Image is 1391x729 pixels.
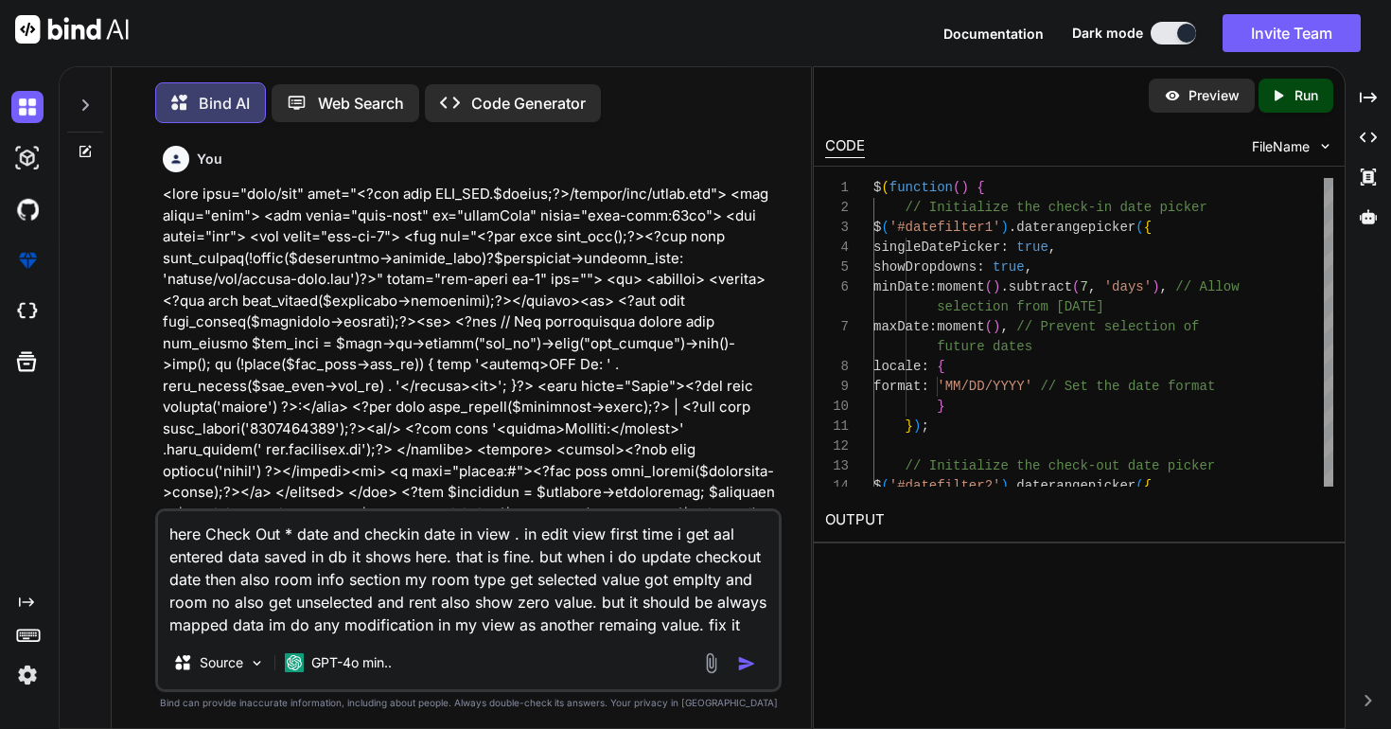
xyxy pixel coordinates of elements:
span: . [1009,478,1016,493]
span: 'days' [1104,279,1152,294]
div: 14 [825,476,849,496]
span: ( [985,319,993,334]
p: Code Generator [471,92,586,115]
span: } [906,418,913,434]
p: Web Search [318,92,404,115]
div: 9 [825,377,849,397]
span: Documentation [943,26,1044,42]
span: '#datefilter2' [889,478,1001,493]
span: // Allow [1175,279,1239,294]
img: Bind AI [15,15,129,44]
button: Invite Team [1223,14,1361,52]
img: Pick Models [249,655,265,671]
span: } [937,399,944,414]
span: ( [881,180,889,195]
span: ) [1000,478,1008,493]
span: true [1016,240,1048,255]
span: true [993,259,1025,275]
span: ( [985,279,993,294]
span: subtract [1009,279,1072,294]
span: Dark mode [1072,24,1143,43]
span: $ [873,478,881,493]
span: , [1025,259,1032,275]
span: ) [960,180,968,195]
p: GPT-4o min.. [311,653,392,672]
img: githubDark [11,193,44,225]
span: ) [993,279,1000,294]
span: ( [1072,279,1080,294]
span: , [1048,240,1056,255]
p: Bind AI [199,92,250,115]
span: singleDatePicker [873,240,1000,255]
span: $ [873,220,881,235]
span: maxDate [873,319,929,334]
p: Source [200,653,243,672]
div: 11 [825,417,849,436]
span: ( [953,180,960,195]
span: : [1000,240,1008,255]
img: GPT-4o mini [285,653,304,672]
span: ) [913,418,921,434]
span: showDropdowns [873,259,977,275]
span: ( [1136,478,1143,493]
span: future dates [937,339,1032,354]
span: // Prevent selection of [1016,319,1199,334]
span: { [977,180,984,195]
span: moment [937,279,984,294]
img: preview [1164,87,1181,104]
span: : [977,259,984,275]
span: daterangepicker [1016,220,1136,235]
span: . [1009,220,1016,235]
span: { [1144,478,1152,493]
span: ( [881,220,889,235]
h2: OUTPUT [814,498,1345,542]
span: : [929,319,937,334]
span: $ [873,180,881,195]
span: // Initialize the check-out date picker [906,458,1216,473]
span: , [1160,279,1168,294]
span: , [1088,279,1096,294]
div: 12 [825,436,849,456]
span: selection from [DATE] [937,299,1103,314]
span: ( [1136,220,1143,235]
p: Bind can provide inaccurate information, including about people. Always double-check its answers.... [155,696,782,710]
span: : [929,279,937,294]
div: 10 [825,397,849,417]
button: Documentation [943,24,1044,44]
span: moment [937,319,984,334]
span: ) [1000,220,1008,235]
img: darkChat [11,91,44,123]
div: 1 [825,178,849,198]
span: ; [921,418,928,434]
img: chevron down [1317,138,1333,154]
span: 7 [1081,279,1088,294]
h6: You [197,150,222,169]
img: premium [11,244,44,276]
span: , [1000,319,1008,334]
span: locale [873,359,921,374]
span: . [1000,279,1008,294]
span: { [937,359,944,374]
img: cloudideIcon [11,295,44,328]
div: 4 [825,238,849,258]
img: icon [737,654,756,673]
span: minDate [873,279,929,294]
span: : [921,359,928,374]
span: // Set the date format [1040,379,1215,394]
div: 5 [825,258,849,277]
textarea: here Check Out * date and checkin date in view . in edit view first time i get aal entered data s... [158,511,779,636]
span: { [1144,220,1152,235]
div: 3 [825,218,849,238]
p: Preview [1189,86,1240,105]
div: 8 [825,357,849,377]
div: 7 [825,317,849,337]
span: FileName [1252,137,1310,156]
span: format [873,379,921,394]
span: '#datefilter1' [889,220,1001,235]
p: Run [1294,86,1318,105]
div: CODE [825,135,865,158]
img: attachment [700,652,722,674]
span: 'MM/DD/YYYY' [937,379,1032,394]
div: 2 [825,198,849,218]
span: // Initialize the check-in date picker [906,200,1207,215]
